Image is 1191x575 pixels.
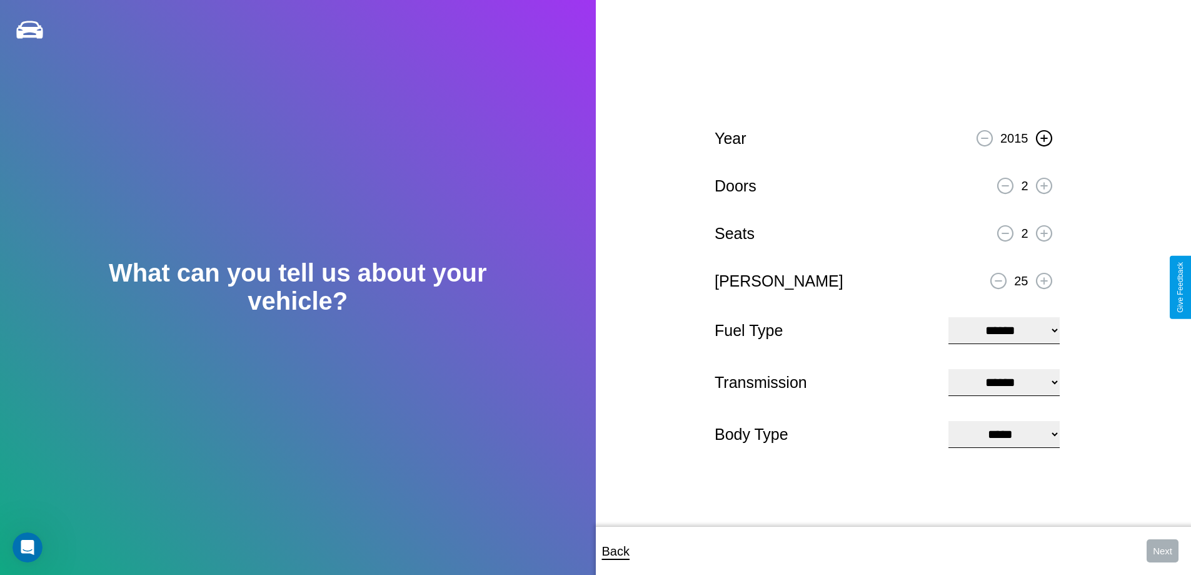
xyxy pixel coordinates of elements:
[715,369,936,397] p: Transmission
[715,267,843,295] p: [PERSON_NAME]
[602,540,630,562] p: Back
[1147,539,1178,562] button: Next
[13,532,43,562] iframe: Intercom live chat
[715,420,936,449] p: Body Type
[715,125,746,153] p: Year
[1000,127,1028,150] p: 2015
[1021,222,1028,245] p: 2
[1021,175,1028,197] p: 2
[1176,262,1185,313] div: Give Feedback
[715,172,756,200] p: Doors
[59,259,536,315] h2: What can you tell us about your vehicle?
[715,220,755,248] p: Seats
[1014,270,1028,292] p: 25
[715,317,936,345] p: Fuel Type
